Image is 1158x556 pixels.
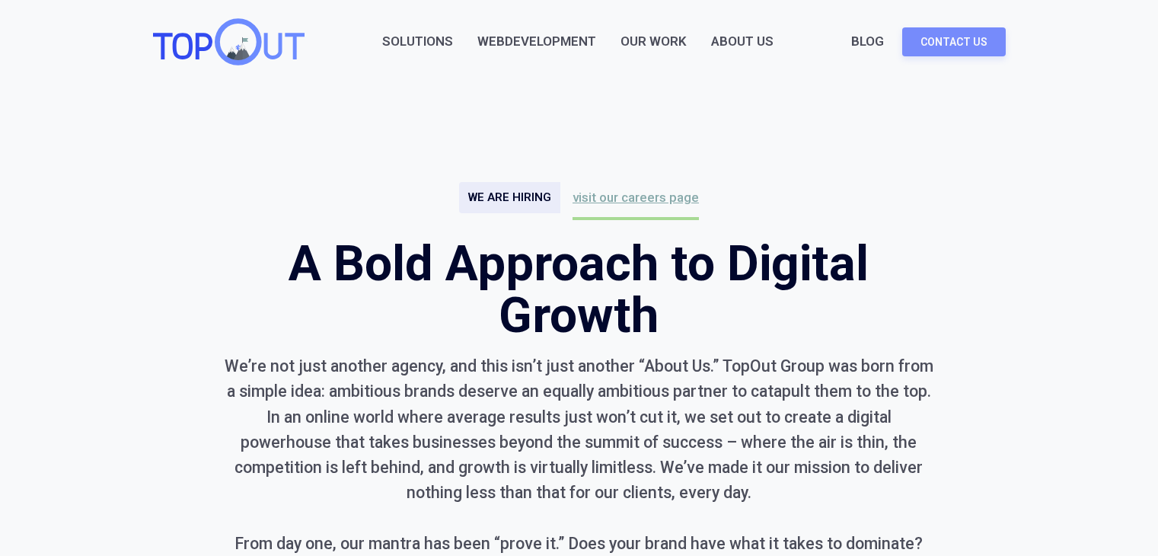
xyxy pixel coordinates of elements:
[477,31,505,52] ifsotrigger: Web
[382,31,453,52] a: Solutions
[224,238,934,341] h1: A Bold Approach to Digital Growth
[711,31,774,52] div: About Us
[620,31,687,52] a: Our Work
[468,188,551,207] div: we are hiring
[477,31,596,52] a: WebDevelopment
[902,27,1006,56] a: Contact Us
[851,31,884,52] a: Blog
[573,175,699,220] a: visit our careers page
